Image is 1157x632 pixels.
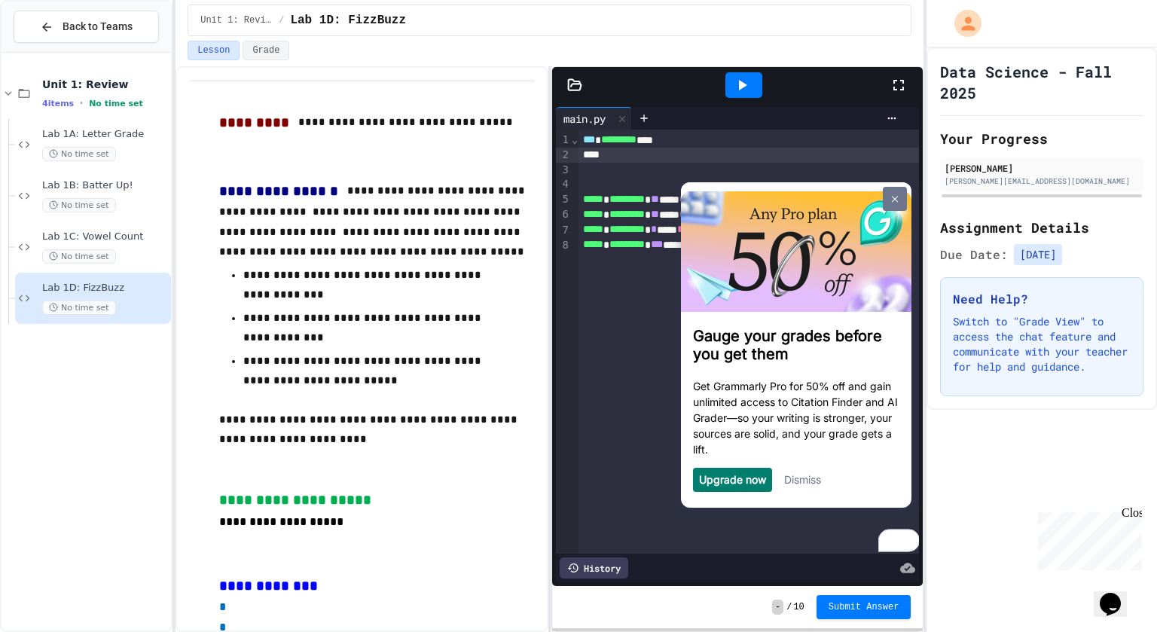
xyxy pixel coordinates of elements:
a: Upgrade now [26,291,93,304]
h2: Your Progress [940,128,1143,149]
a: Dismiss [111,291,148,304]
span: Unit 1: Review [42,78,168,91]
button: Grade [243,41,289,60]
span: Lab 1C: Vowel Count [42,231,168,243]
span: Due Date: [940,246,1008,264]
span: No time set [42,249,116,264]
h3: Gauge your grades before you get them [20,145,227,181]
div: 7 [556,223,571,238]
span: No time set [42,147,116,161]
button: Back to Teams [14,11,159,43]
div: [PERSON_NAME][EMAIL_ADDRESS][DOMAIN_NAME] [945,176,1139,187]
span: Submit Answer [829,601,899,613]
iframe: chat widget [1094,572,1142,617]
div: History [560,557,628,579]
div: 8 [556,238,571,253]
div: My Account [939,6,985,41]
iframe: chat widget [1032,506,1142,570]
span: Fold line [571,133,578,145]
button: Submit Answer [817,595,911,619]
div: main.py [556,111,613,127]
div: 3 [556,163,571,178]
div: 1 [556,133,571,148]
span: Unit 1: Review [200,14,273,26]
span: - [772,600,783,615]
span: / [786,601,792,613]
span: Lab 1D: FizzBuzz [42,282,168,295]
div: 4 [556,177,571,192]
span: 4 items [42,99,74,108]
div: Chat with us now!Close [6,6,104,96]
p: Switch to "Grade View" to access the chat feature and communicate with your teacher for help and ... [953,314,1131,374]
span: Lab 1B: Batter Up! [42,179,168,192]
span: / [279,14,284,26]
img: close_x_white.png [219,14,225,20]
span: 10 [793,601,804,613]
div: To enrich screen reader interactions, please activate Accessibility in Grammarly extension settings [578,130,920,554]
span: Lab 1A: Letter Grade [42,128,168,141]
h3: Need Help? [953,290,1131,308]
h1: Data Science - Fall 2025 [940,61,1143,103]
div: 5 [556,192,571,207]
span: No time set [42,301,116,315]
div: [PERSON_NAME] [945,161,1139,175]
span: Back to Teams [63,19,133,35]
span: • [80,97,83,109]
span: No time set [89,99,143,108]
span: [DATE] [1014,244,1062,265]
h2: Assignment Details [940,217,1143,238]
img: b691f0dbac2949fda2ab1b53a00960fb-306x160.png [8,9,239,130]
div: 2 [556,148,571,163]
span: Lab 1D: FizzBuzz [290,11,406,29]
span: No time set [42,198,116,212]
button: Lesson [188,41,240,60]
div: main.py [556,107,632,130]
div: 6 [556,207,571,222]
p: Get Grammarly Pro for 50% off and gain unlimited access to Citation Finder and AI Grader—so your ... [20,196,227,275]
